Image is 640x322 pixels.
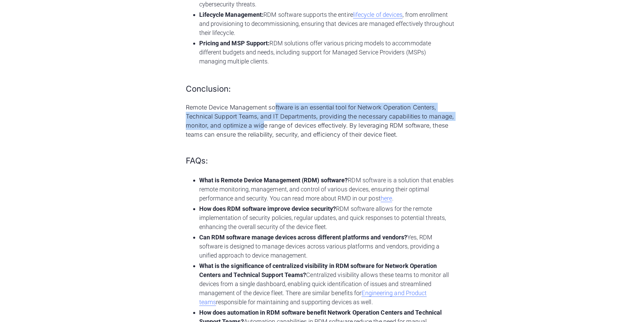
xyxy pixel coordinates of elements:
li: Yes, RDM software is designed to manage devices across various platforms and vendors, providing a... [199,233,455,260]
h3: Conclusion: [186,83,455,95]
strong: Pricing and MSP Support: [199,40,270,47]
h3: FAQs: [186,155,455,167]
a: lifecycle of devices [353,11,403,18]
strong: What is Remote Device Management (RDM) software? [199,177,348,184]
li: RDM software allows for the remote implementation of security policies, regular updates, and quic... [199,204,455,231]
a: here [381,195,392,202]
li: RDM solutions offer various pricing models to accommodate different budgets and needs, including ... [199,39,455,66]
p: Remote Device Management software is an essential tool for Network Operation Centers, Technical S... [186,103,455,139]
strong: How does RDM software improve device security? [199,205,336,212]
li: RDM software supports the entire , from enrollment and provisioning to decommissioning, ensuring ... [199,10,455,37]
strong: Can RDM software manage devices across different platforms and vendors? [199,234,408,241]
li: Centralized visibility allows these teams to monitor all devices from a single dashboard, enablin... [199,261,455,307]
li: RDM software is a solution that enables remote monitoring, management, and control of various dev... [199,176,455,203]
strong: What is the significance of centralized visibility in RDM software for Network Operation Centers ... [199,262,437,278]
strong: Lifecycle Management: [199,11,264,18]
